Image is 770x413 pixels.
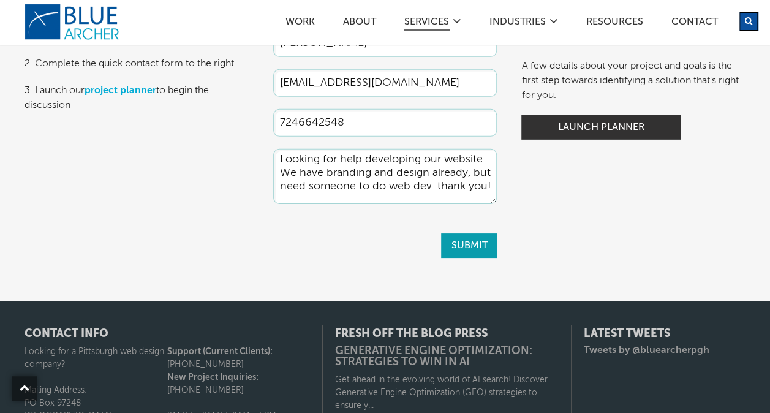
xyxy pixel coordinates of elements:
input: Submit [441,233,497,258]
h4: Latest Tweets [584,328,745,339]
a: logo [25,4,123,40]
strong: Support (Current Clients): [167,347,273,356]
a: Industries [489,17,546,30]
strong: New Project Inquiries: [167,373,259,382]
h4: Fresh Off the Blog Press [335,328,559,339]
a: Generative Engine Optimization: Strategies to Win in AI [335,346,559,368]
a: Tweets by @bluearcherpgh [584,346,709,355]
a: project planner [85,86,156,96]
p: [PHONE_NUMBER] [167,371,310,397]
a: Resources [586,17,644,30]
a: Contact [671,17,719,30]
a: Launch Planner [521,115,681,140]
a: Work [285,17,315,30]
input: Phone * [273,109,497,137]
p: Get ahead in the evolving world of AI search! Discover Generative Engine Optimization (GEO) strat... [335,374,559,412]
a: ABOUT [342,17,377,30]
p: 3. Launch our to begin the discussion [25,83,249,113]
p: Looking for a Pittsburgh web design company? [25,346,167,371]
input: Email * [273,69,497,97]
p: A few details about your project and goals is the first step towards identifying a solution that'... [521,59,745,103]
a: SERVICES [404,17,450,31]
h4: CONTACT INFO [25,328,310,339]
p: [PHONE_NUMBER] [167,346,310,371]
p: 2. Complete the quick contact form to the right [25,56,249,71]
